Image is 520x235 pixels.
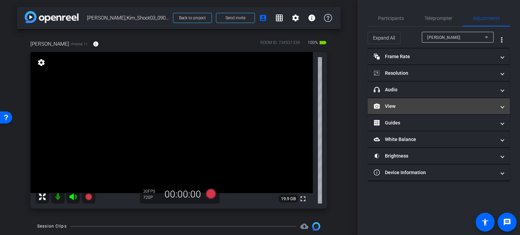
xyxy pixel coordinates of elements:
[368,48,510,65] mat-expansion-panel-header: Frame Rate
[87,11,169,25] span: [PERSON_NAME],Kim_Shoot03_09032025
[374,103,496,110] mat-panel-title: View
[312,222,320,230] img: Session clips
[368,98,510,114] mat-expansion-panel-header: View
[494,32,510,48] button: More Options for Adjustments Panel
[300,222,308,230] span: Destinations for your clips
[503,218,511,226] mat-icon: message
[37,223,67,230] div: Session Clips
[173,13,212,23] button: Back to project
[374,136,496,143] mat-panel-title: White Balance
[299,195,307,203] mat-icon: fullscreen
[148,189,155,194] span: FPS
[275,14,283,22] mat-icon: grid_on
[291,14,300,22] mat-icon: settings
[374,53,496,60] mat-panel-title: Frame Rate
[374,152,496,160] mat-panel-title: Brightness
[308,14,316,22] mat-icon: info
[93,41,99,47] mat-icon: info
[481,218,489,226] mat-icon: accessibility
[225,15,245,21] span: Send invite
[30,40,69,48] span: [PERSON_NAME]
[374,86,496,93] mat-panel-title: Audio
[378,16,404,21] span: Participants
[368,131,510,147] mat-expansion-panel-header: White Balance
[179,16,206,20] span: Back to project
[374,70,496,77] mat-panel-title: Resolution
[374,169,496,176] mat-panel-title: Device Information
[279,195,298,203] span: 19.9 GB
[427,35,460,40] span: [PERSON_NAME]
[473,16,500,21] span: Adjustments
[368,32,400,44] button: Expand All
[160,189,205,200] div: 00:00:00
[368,81,510,98] mat-expansion-panel-header: Audio
[71,42,88,47] span: iPhone 11
[368,148,510,164] mat-expansion-panel-header: Brightness
[368,65,510,81] mat-expansion-panel-header: Resolution
[25,11,79,23] img: app-logo
[374,119,496,126] mat-panel-title: Guides
[37,58,46,67] mat-icon: settings
[319,39,327,47] mat-icon: battery_std
[259,14,267,22] mat-icon: account_box
[143,189,160,194] div: 30
[307,37,319,48] span: 100%
[216,13,255,23] button: Send invite
[373,31,395,44] span: Expand All
[143,195,160,200] div: 720P
[368,164,510,181] mat-expansion-panel-header: Device Information
[300,222,308,230] mat-icon: cloud_upload
[425,16,452,21] span: Teleprompter
[498,36,506,44] mat-icon: more_vert
[368,115,510,131] mat-expansion-panel-header: Guides
[260,40,300,49] div: ROOM ID: 734531339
